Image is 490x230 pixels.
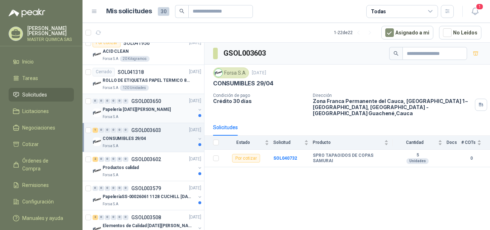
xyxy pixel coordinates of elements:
div: 0 [117,128,122,133]
b: 5 [393,152,442,158]
div: 0 [111,186,116,191]
p: Condición de pago [213,93,307,98]
div: 0 [123,157,128,162]
p: Crédito 30 días [213,98,307,104]
div: 0 [111,128,116,133]
span: Manuales y ayuda [22,214,63,222]
p: [DATE] [189,185,201,192]
div: 0 [123,99,128,104]
a: Negociaciones [9,121,74,135]
img: Company Logo [93,50,101,59]
span: Solicitudes [22,91,47,99]
a: 1 0 0 0 0 0 GSOL003603[DATE] Company LogoCONSUMIBLES 29/04Forsa S.A [93,126,203,149]
div: 0 [117,215,122,220]
img: Company Logo [93,166,101,175]
div: 0 [117,157,122,162]
span: Cantidad [393,140,437,145]
span: Órdenes de Compra [22,157,67,173]
div: Cerrado [93,68,115,76]
div: 0 [111,215,116,220]
p: Forsa S.A [103,143,118,149]
p: [DATE] [189,214,201,221]
p: PapeleríaSS-00026061 1128 CUCHILL [DATE][PERSON_NAME] [103,193,192,200]
div: 0 [99,99,104,104]
div: 1 [93,128,98,133]
a: Órdenes de Compra [9,154,74,175]
a: 0 0 0 0 0 0 GSOL003579[DATE] Company LogoPapeleríaSS-00026061 1128 CUCHILL [DATE][PERSON_NAME]For... [93,184,203,207]
p: [DATE] [189,69,201,75]
div: 0 [117,99,122,104]
img: Company Logo [93,137,101,146]
p: Productos calidad [103,164,139,171]
div: 2 [93,157,98,162]
span: Negociaciones [22,124,55,132]
p: [DATE] [189,156,201,163]
p: SOL041956 [123,41,150,46]
span: Solicitud [273,140,303,145]
div: 0 [99,157,104,162]
a: Remisiones [9,178,74,192]
div: 2 [93,215,98,220]
p: [PERSON_NAME] [PERSON_NAME] [27,26,74,36]
button: 1 [468,5,481,18]
th: Cantidad [393,136,447,150]
div: Solicitudes [213,123,238,131]
p: Elementos de Calidad [DATE][PERSON_NAME] [103,222,192,229]
a: SOL040732 [273,156,297,161]
div: 0 [99,128,104,133]
p: SOL041318 [118,70,144,75]
p: GSOL003650 [131,99,161,104]
div: Por cotizar [232,154,260,163]
div: Forsa S.A [213,67,249,78]
p: [DATE] [189,98,201,104]
span: 1 [476,3,484,10]
th: # COTs [461,136,490,150]
p: Zona Franca Permanente del Cauca, [GEOGRAPHIC_DATA] 1 – [GEOGRAPHIC_DATA], [GEOGRAPHIC_DATA] - [G... [313,98,472,116]
div: Unidades [406,158,429,164]
p: Forsa S.A [103,172,118,178]
p: Forsa S.A [103,114,118,120]
div: 0 [105,186,110,191]
div: 0 [123,128,128,133]
span: # COTs [461,140,476,145]
a: CerradoSOL041318[DATE] Company LogoROLLO DE ETIQUETAS PAPEL TERMICO 80MM*60Forsa S.A120 Unidades [83,65,204,94]
a: Licitaciones [9,104,74,118]
p: Forsa S.A [103,56,118,62]
p: [DATE] [189,39,201,46]
span: Configuración [22,198,54,206]
span: Producto [313,140,383,145]
p: Papelería [DATE][PERSON_NAME] [103,106,171,113]
a: Inicio [9,55,74,69]
div: 0 [105,128,110,133]
h1: Mis solicitudes [106,6,152,17]
div: 0 [123,186,128,191]
p: ROLLO DE ETIQUETAS PAPEL TERMICO 80MM*60 [103,77,192,84]
th: Estado [223,136,273,150]
span: Inicio [22,58,34,66]
span: 30 [158,7,169,16]
div: 0 [105,157,110,162]
div: 20 Kilogramos [120,56,150,62]
div: 0 [93,99,98,104]
div: 0 [105,215,110,220]
div: 120 Unidades [120,85,149,91]
span: Tareas [22,74,38,82]
div: Por cotizar [93,39,121,47]
img: Logo peakr [9,9,45,17]
b: 0 [461,155,481,162]
div: 1 - 22 de 22 [334,27,376,38]
span: search [394,51,399,56]
a: Cotizar [9,137,74,151]
p: Dirección [313,93,472,98]
a: Solicitudes [9,88,74,102]
th: Producto [313,136,393,150]
a: 2 0 0 0 0 0 GSOL003602[DATE] Company LogoProductos calidadForsa S.A [93,155,203,178]
span: search [179,9,184,14]
p: [DATE] [252,70,266,76]
th: Solicitud [273,136,313,150]
a: Manuales y ayuda [9,211,74,225]
p: Forsa S.A [103,85,118,91]
a: Configuración [9,195,74,208]
p: MASTER QUIMICA SAS [27,37,74,42]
